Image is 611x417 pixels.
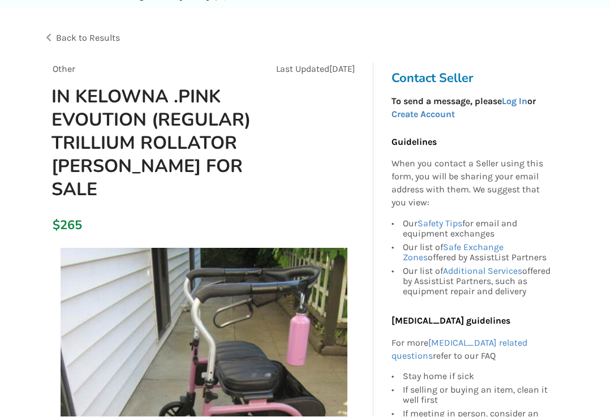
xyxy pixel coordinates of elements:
a: [MEDICAL_DATA] related questions [391,338,527,362]
a: Create Account [391,109,455,120]
div: If selling or buying an item, clean it well first [403,384,553,407]
div: Stay home if sick [403,372,553,384]
div: Our list of offered by AssistList Partners, such as equipment repair and delivery [403,265,553,297]
h3: Contact Seller [391,71,559,87]
span: Back to Results [56,33,120,44]
h1: IN KELOWNA .PINK EVOUTION (REGULAR) TRILLIUM ROLLATOR [PERSON_NAME] FOR SALE [42,85,263,202]
p: For more refer to our FAQ [391,337,553,363]
div: Our list of offered by AssistList Partners [403,241,553,265]
a: Additional Services [443,266,522,277]
b: [MEDICAL_DATA] guidelines [391,316,510,326]
strong: To send a message, please or [391,96,536,120]
p: When you contact a Seller using this form, you will be sharing your email address with them. We s... [391,158,553,209]
span: [DATE] [329,64,355,75]
b: Guidelines [391,137,437,148]
a: Safe Exchange Zones [403,242,504,263]
a: Log In [502,96,527,107]
div: $265 [53,218,54,234]
span: Other [53,64,75,75]
a: Safety Tips [418,218,462,229]
span: Last Updated [276,64,329,75]
div: Our for email and equipment exchanges [403,219,553,241]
